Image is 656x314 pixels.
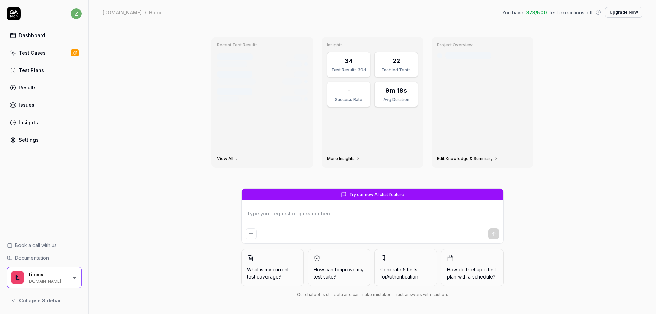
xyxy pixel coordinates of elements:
[447,266,498,280] span: How do I set up a test plan with a schedule?
[217,156,239,161] a: View All
[19,49,46,56] div: Test Cases
[217,53,253,60] div: Test run #1234
[7,46,82,59] a: Test Cases
[526,9,547,16] span: 373 / 500
[7,98,82,112] a: Issues
[71,7,82,20] button: z
[28,272,67,278] div: Timmy
[437,42,528,48] h3: Project Overview
[314,266,365,280] span: How can I improve my test suite?
[247,266,298,280] span: What is my current test coverage?
[605,7,642,18] button: Upgrade Now
[347,86,350,95] div: -
[7,29,82,42] a: Dashboard
[11,271,24,284] img: Timmy Logo
[308,249,370,286] button: How can I improve my test suite?
[393,56,400,66] div: 22
[294,71,308,77] div: 4h ago
[294,89,308,95] div: [DATE]
[15,254,49,261] span: Documentation
[217,88,252,95] div: Test run #1232
[102,9,142,16] div: [DOMAIN_NAME]
[286,61,302,67] div: 12 tests
[327,156,360,161] a: More Insights
[441,249,504,286] button: How do I set up a test plan with a schedule?
[19,84,37,91] div: Results
[19,67,44,74] div: Test Plans
[331,97,366,103] div: Success Rate
[345,56,353,66] div: 34
[437,156,498,161] a: Edit Knowledge & Summary
[502,9,523,16] span: You have
[385,86,407,95] div: 9m 18s
[379,97,413,103] div: Avg Duration
[379,67,413,73] div: Enabled Tests
[550,9,593,16] span: test executions left
[7,267,82,288] button: Timmy LogoTimmy[DOMAIN_NAME]
[217,78,256,85] div: GitHub Push • main
[445,52,491,59] div: Last crawled [DATE]
[349,191,404,198] span: Try our new AI chat feature
[7,116,82,129] a: Insights
[282,78,302,85] div: 8/12 tests
[217,61,247,67] div: Manual Trigger
[241,291,504,298] div: Our chatbot is still beta and can make mistakes. Trust answers with caution.
[331,67,366,73] div: Test Results 30d
[19,101,35,109] div: Issues
[19,297,61,304] span: Collapse Sidebar
[241,249,304,286] button: What is my current test coverage?
[28,278,67,283] div: [DOMAIN_NAME]
[217,42,308,48] h3: Recent Test Results
[294,54,308,60] div: 2h ago
[149,9,163,16] div: Home
[380,267,418,280] span: Generate 5 tests for Authentication
[374,249,437,286] button: Generate 5 tests forAuthentication
[7,63,82,77] a: Test Plans
[327,42,418,48] h3: Insights
[7,133,82,146] a: Settings
[15,242,57,249] span: Book a call with us
[19,136,39,143] div: Settings
[7,242,82,249] a: Book a call with us
[7,254,82,261] a: Documentation
[19,32,45,39] div: Dashboard
[281,96,302,102] div: 12/12 tests
[7,294,82,307] button: Collapse Sidebar
[246,228,257,239] button: Add attachment
[71,8,82,19] span: z
[217,96,239,102] div: Scheduled
[7,81,82,94] a: Results
[217,71,252,78] div: Test run #1233
[19,119,38,126] div: Insights
[145,9,146,16] div: /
